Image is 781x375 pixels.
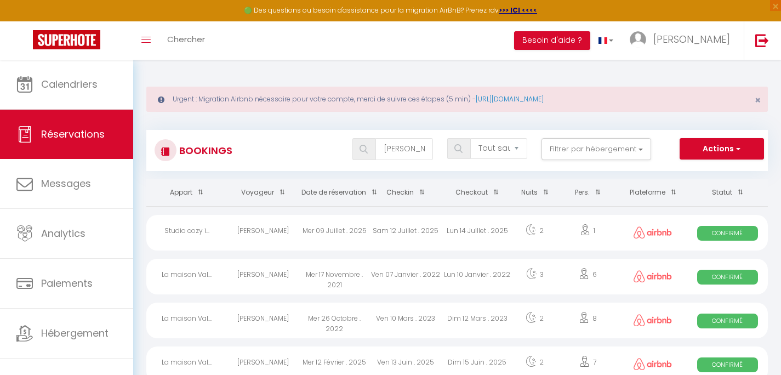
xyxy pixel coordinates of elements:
[159,21,213,60] a: Chercher
[513,179,556,206] th: Sort by nights
[755,93,761,107] span: ×
[653,32,730,46] span: [PERSON_NAME]
[514,31,590,50] button: Besoin d'aide ?
[146,87,768,112] div: Urgent : Migration Airbnb nécessaire pour votre compte, merci de suivre ces étapes (5 min) -
[41,226,85,240] span: Analytics
[755,95,761,105] button: Close
[299,179,370,206] th: Sort by booking date
[619,179,687,206] th: Sort by channel
[167,33,205,45] span: Chercher
[227,179,298,206] th: Sort by guest
[41,276,93,290] span: Paiements
[687,179,768,206] th: Sort by status
[375,138,432,160] input: Chercher
[476,94,544,104] a: [URL][DOMAIN_NAME]
[41,127,105,141] span: Réservations
[556,179,618,206] th: Sort by people
[630,31,646,48] img: ...
[622,21,744,60] a: ... [PERSON_NAME]
[146,179,227,206] th: Sort by rentals
[755,33,769,47] img: logout
[541,138,651,160] button: Filtrer par hébergement
[176,138,232,163] h3: Bookings
[680,138,764,160] button: Actions
[442,179,513,206] th: Sort by checkout
[370,179,441,206] th: Sort by checkin
[41,326,109,340] span: Hébergement
[499,5,537,15] a: >>> ICI <<<<
[41,177,91,190] span: Messages
[33,30,100,49] img: Super Booking
[41,77,98,91] span: Calendriers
